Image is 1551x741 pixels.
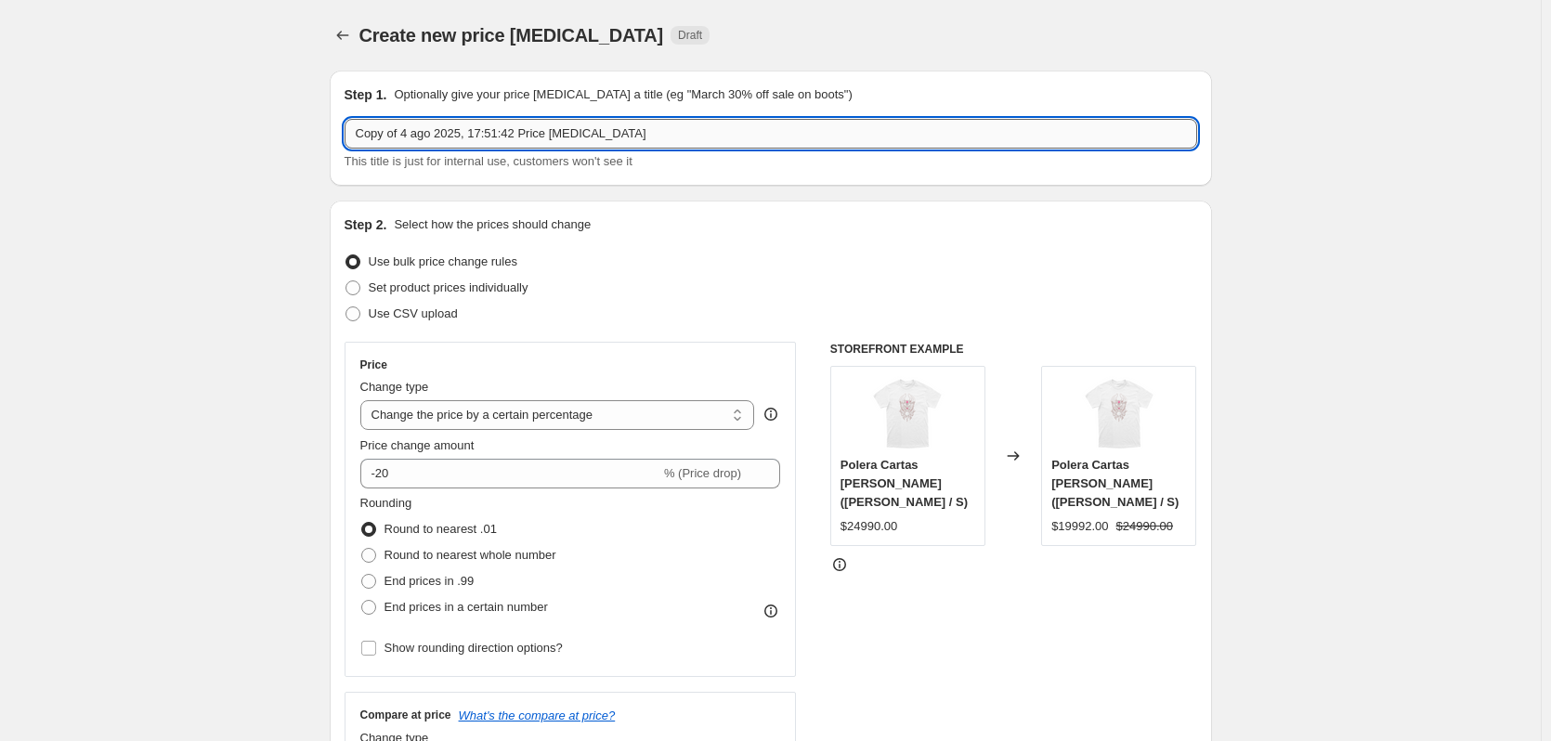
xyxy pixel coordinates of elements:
span: Round to nearest whole number [384,548,556,562]
div: $19992.00 [1051,517,1108,536]
span: End prices in .99 [384,574,475,588]
img: FRONT_1cd5be90-6b86-4884-8380-39f1b9f3f129_80x.png [870,376,945,450]
span: Polera Cartas [PERSON_NAME] ([PERSON_NAME] / S) [841,458,968,509]
span: End prices in a certain number [384,600,548,614]
span: % (Price drop) [664,466,741,480]
button: Price change jobs [330,22,356,48]
span: Polera Cartas [PERSON_NAME] ([PERSON_NAME] / S) [1051,458,1179,509]
div: $24990.00 [841,517,897,536]
span: Use bulk price change rules [369,254,517,268]
h3: Price [360,357,387,372]
h6: STOREFRONT EXAMPLE [830,342,1197,357]
span: Draft [678,28,702,43]
input: -15 [360,459,660,488]
h2: Step 2. [345,215,387,234]
span: Create new price [MEDICAL_DATA] [359,25,664,45]
img: FRONT_1cd5be90-6b86-4884-8380-39f1b9f3f129_80x.png [1082,376,1156,450]
p: Select how the prices should change [394,215,591,234]
span: Use CSV upload [369,306,458,320]
span: Change type [360,380,429,394]
span: Show rounding direction options? [384,641,563,655]
span: Round to nearest .01 [384,522,497,536]
input: 30% off holiday sale [345,119,1197,149]
div: help [762,405,780,423]
h2: Step 1. [345,85,387,104]
span: Rounding [360,496,412,510]
strike: $24990.00 [1116,517,1173,536]
button: What's the compare at price? [459,708,616,722]
p: Optionally give your price [MEDICAL_DATA] a title (eg "March 30% off sale on boots") [394,85,852,104]
span: Price change amount [360,438,475,452]
span: Set product prices individually [369,280,528,294]
h3: Compare at price [360,708,451,722]
span: This title is just for internal use, customers won't see it [345,154,632,168]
